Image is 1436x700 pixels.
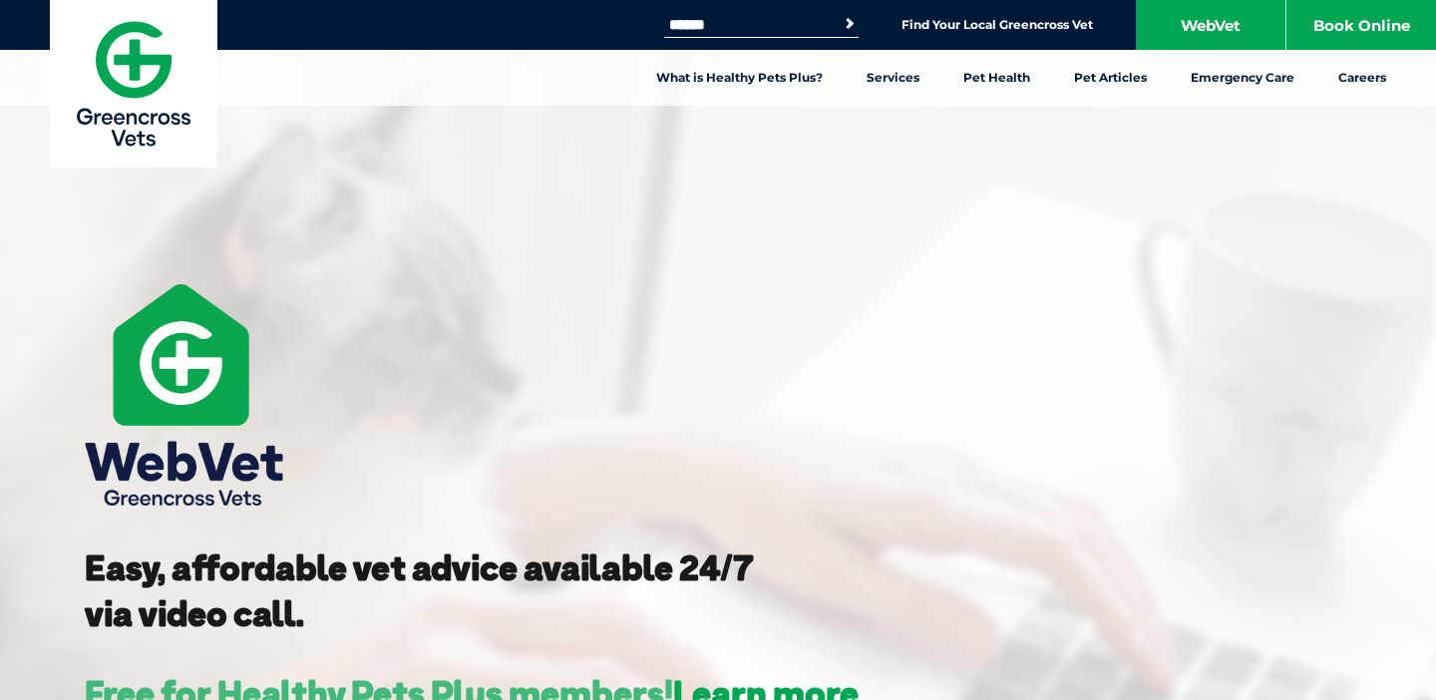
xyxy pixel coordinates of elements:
a: What is Healthy Pets Plus? [634,50,845,106]
a: Services [845,50,941,106]
strong: Easy, affordable vet advice available 24/7 via video call. [85,545,754,635]
a: Pet Health [941,50,1052,106]
a: Careers [1316,50,1408,106]
a: Pet Articles [1052,50,1169,106]
a: Find Your Local Greencross Vet [901,17,1093,33]
button: Search [840,14,860,34]
a: Emergency Care [1169,50,1316,106]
